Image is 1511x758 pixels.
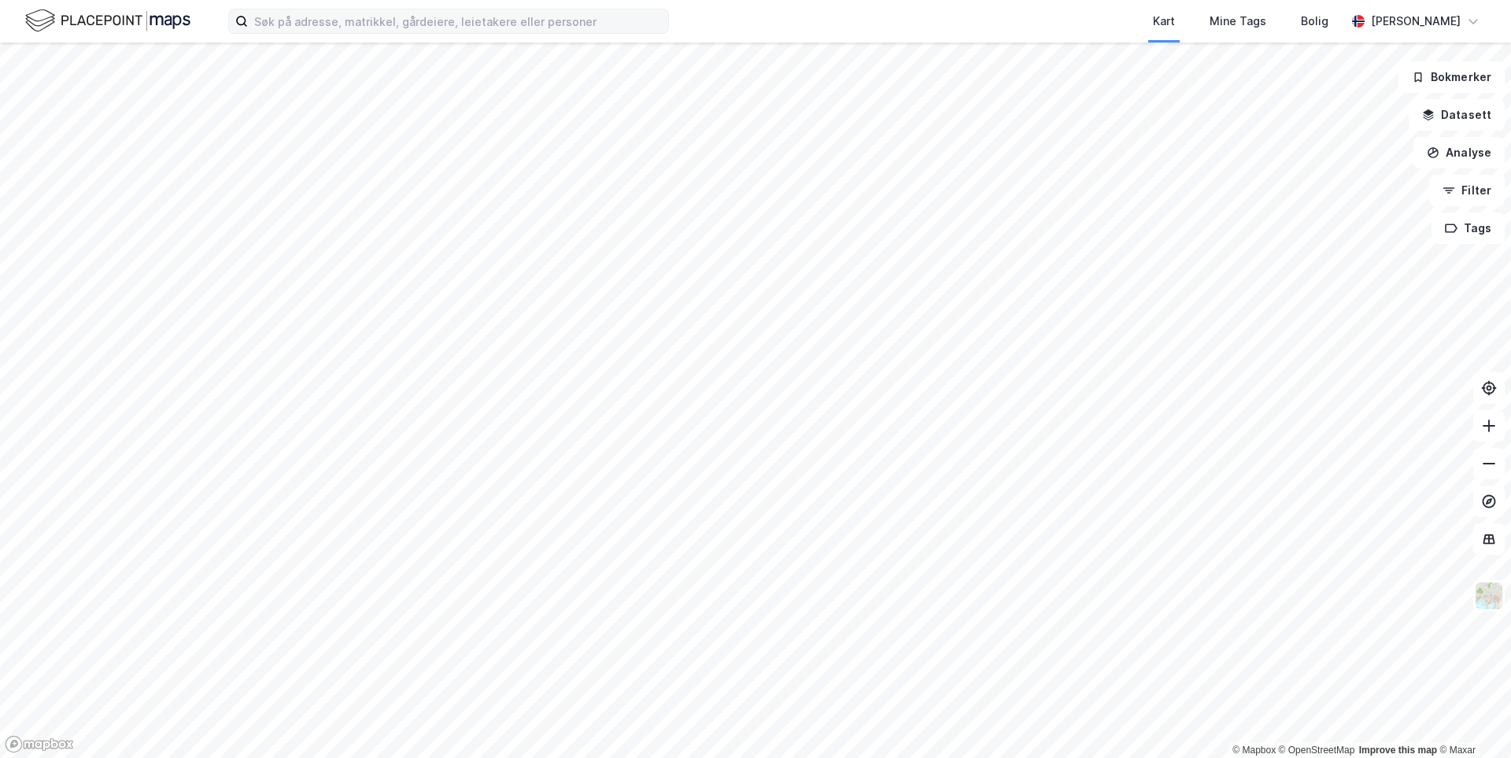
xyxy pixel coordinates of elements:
button: Analyse [1413,137,1505,168]
div: Kart [1153,12,1175,31]
div: Mine Tags [1210,12,1266,31]
div: Kontrollprogram for chat [1432,682,1511,758]
button: Bokmerker [1398,61,1505,93]
img: Z [1474,581,1504,611]
button: Filter [1429,175,1505,206]
div: [PERSON_NAME] [1371,12,1461,31]
iframe: Chat Widget [1432,682,1511,758]
a: Mapbox homepage [5,735,74,753]
button: Datasett [1409,99,1505,131]
a: OpenStreetMap [1279,745,1355,756]
a: Mapbox [1232,745,1276,756]
input: Søk på adresse, matrikkel, gårdeiere, leietakere eller personer [248,9,668,33]
img: logo.f888ab2527a4732fd821a326f86c7f29.svg [25,7,190,35]
div: Bolig [1301,12,1328,31]
a: Improve this map [1359,745,1437,756]
button: Tags [1432,213,1505,244]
